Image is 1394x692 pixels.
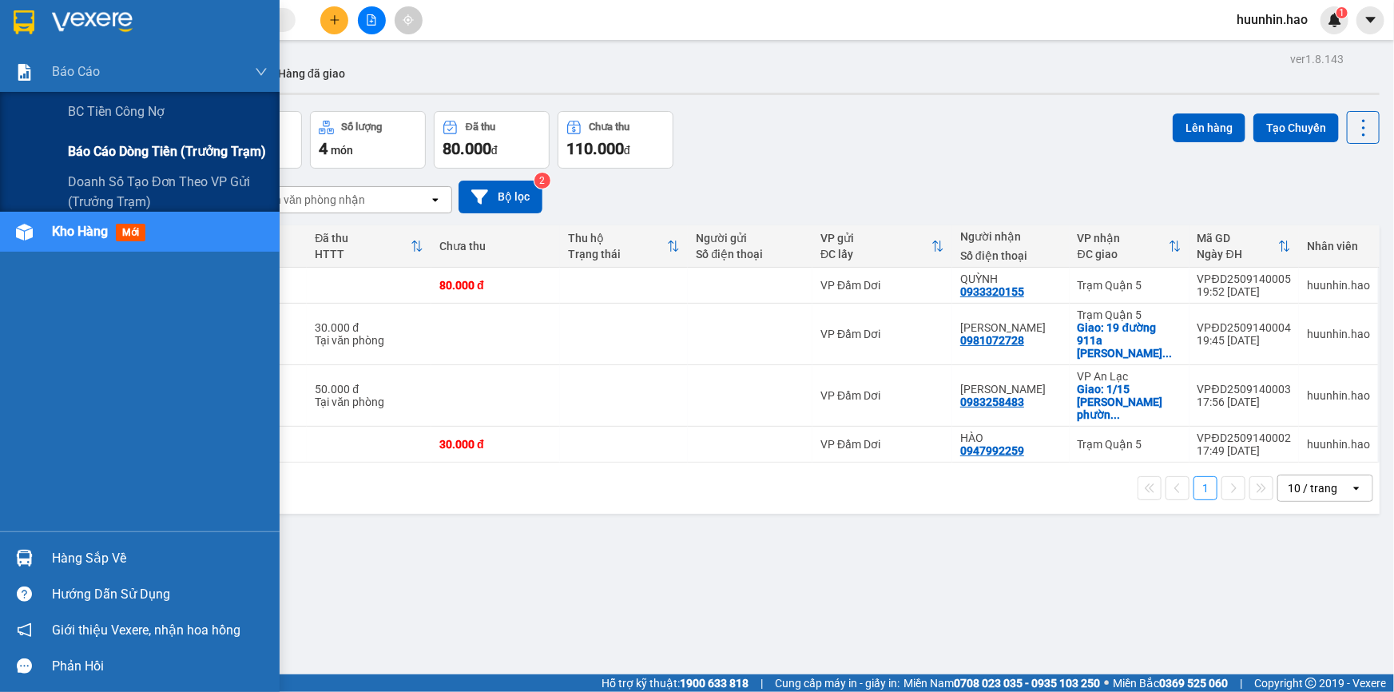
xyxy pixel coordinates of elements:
div: Đã thu [315,232,411,245]
div: Hàng sắp về [52,547,268,571]
div: VP An Lạc [1078,370,1182,383]
div: Giao: 19 đường 911a tạ quang bửu f5,q8, tphcm [1078,321,1182,360]
div: VP nhận [1078,232,1169,245]
div: 30.000 đ [315,321,423,334]
span: notification [17,622,32,638]
span: Cung cấp máy in - giấy in: [775,674,900,692]
span: Miền Nam [904,674,1100,692]
div: VPĐD2509140004 [1197,321,1291,334]
div: 0981072728 [960,334,1024,347]
div: LÊ NGA [960,321,1062,334]
span: 4 [319,139,328,158]
div: 30.000 đ [439,438,552,451]
img: solution-icon [16,64,33,81]
div: Người gửi [696,232,804,245]
div: Số điện thoại [960,249,1062,262]
th: Toggle SortBy [1070,225,1189,268]
img: logo-vxr [14,10,34,34]
div: 80.000 đ [439,279,552,292]
span: question-circle [17,587,32,602]
th: Toggle SortBy [812,225,952,268]
div: Trạm Quận 5 [1078,438,1182,451]
span: Báo cáo [52,62,100,82]
span: copyright [1305,678,1317,689]
div: VP gửi [820,232,931,245]
div: huunhin.hao [1307,328,1370,340]
div: VPĐD2509140005 [1197,272,1291,285]
div: Chọn văn phòng nhận [255,192,365,208]
span: message [17,658,32,674]
div: Phản hồi [52,654,268,678]
div: VPĐD2509140003 [1197,383,1291,396]
div: Số điện thoại [696,248,804,260]
div: Ngày ĐH [1197,248,1278,260]
div: ĐC lấy [820,248,931,260]
div: 0933320155 [960,285,1024,298]
span: Kho hàng [52,224,108,239]
div: Số lượng [342,121,383,133]
th: Toggle SortBy [307,225,431,268]
div: 17:49 [DATE] [1197,444,1291,457]
span: BC tiền công nợ [68,101,165,121]
button: file-add [358,6,386,34]
div: Hướng dẫn sử dụng [52,583,268,606]
div: 10 / trang [1288,480,1337,496]
div: ĐC giao [1078,248,1169,260]
button: Số lượng4món [310,111,426,169]
span: file-add [366,14,377,26]
div: 0983258483 [960,396,1024,408]
div: 0947992259 [960,444,1024,457]
sup: 2 [534,173,550,189]
button: caret-down [1356,6,1384,34]
button: Tạo Chuyến [1253,113,1339,142]
div: Thu hộ [568,232,668,245]
div: Thanh Hằng [960,383,1062,396]
span: | [1240,674,1242,692]
span: đ [624,144,630,157]
img: icon-new-feature [1328,13,1342,27]
span: 80.000 [443,139,491,158]
span: Miền Bắc [1113,674,1228,692]
div: Giao: 1/15 Huỳnh lan khanh phường 2 quận tân bình (ship 50k) [1078,383,1182,421]
div: Mã GD [1197,232,1278,245]
button: Lên hàng [1173,113,1245,142]
div: VP Đầm Dơi [820,438,944,451]
div: Nhân viên [1307,240,1370,253]
div: Trạm Quận 5 [1078,279,1182,292]
strong: 0708 023 035 - 0935 103 250 [954,677,1100,690]
button: aim [395,6,423,34]
div: huunhin.hao [1307,279,1370,292]
div: huunhin.hao [1307,438,1370,451]
img: warehouse-icon [16,550,33,567]
span: ... [1163,347,1173,360]
b: GỬI : VP Đầm Dơi [20,116,193,142]
div: Tại văn phòng [315,334,423,347]
div: huunhin.hao [1307,389,1370,402]
span: đ [491,144,498,157]
div: 50.000 đ [315,383,423,396]
button: Chưa thu110.000đ [558,111,673,169]
span: Báo cáo dòng tiền (trưởng trạm) [68,141,266,161]
button: 1 [1193,476,1217,500]
li: Hotline: 02839552959 [149,59,668,79]
div: QUỲNH [960,272,1062,285]
div: Chưa thu [590,121,630,133]
div: 19:45 [DATE] [1197,334,1291,347]
strong: 1900 633 818 [680,677,749,690]
div: Trạng thái [568,248,668,260]
span: down [255,66,268,78]
sup: 1 [1336,7,1348,18]
button: Đã thu80.000đ [434,111,550,169]
div: VP Đầm Dơi [820,279,944,292]
li: 26 Phó Cơ Điều, Phường 12 [149,39,668,59]
span: Doanh số tạo đơn theo VP gửi (trưởng trạm) [68,172,268,212]
div: HÀO [960,432,1062,444]
span: plus [329,14,340,26]
span: caret-down [1364,13,1378,27]
svg: open [429,193,442,206]
img: logo.jpg [20,20,100,100]
span: mới [116,224,145,241]
span: Hỗ trợ kỹ thuật: [602,674,749,692]
span: Giới thiệu Vexere, nhận hoa hồng [52,620,240,640]
span: huunhin.hao [1224,10,1321,30]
